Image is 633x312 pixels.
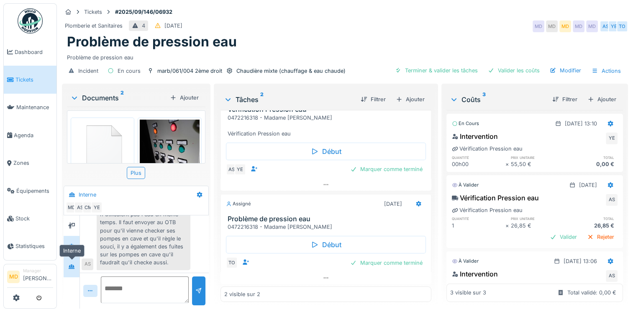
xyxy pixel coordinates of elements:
sup: 2 [120,93,124,103]
span: Statistiques [15,242,53,250]
div: Tâches [224,95,354,105]
div: Ajouter [584,94,620,105]
div: Valider [546,231,580,243]
div: 4 [142,22,145,30]
div: TO [226,257,238,269]
div: [DATE] [579,181,597,189]
h6: quantité [452,155,505,160]
a: Maintenance [4,94,56,121]
div: Chaudière mixte (chauffage & eau chaude) [236,67,346,75]
img: 8frxye6xxczt3ydecf3ayo4ucla8 [140,120,199,199]
div: AS [600,20,611,32]
div: 1 [452,222,505,230]
div: Valider les coûts [484,65,543,76]
sup: 2 [260,95,264,105]
div: [DATE] 13:06 [564,257,597,265]
h6: prix unitaire [511,216,564,221]
div: Total validé: 0,00 € [567,289,616,297]
h3: Problème de pression eau [228,215,428,223]
div: Vérification Pression eau [452,206,523,214]
h6: prix unitaire [511,155,564,160]
div: Terminer & valider les tâches [392,65,481,76]
div: × [505,160,511,168]
div: YE [234,164,246,175]
div: À valider [452,182,479,189]
div: YE [606,133,618,144]
div: À valider [452,258,479,265]
div: Assigné [226,200,251,207]
div: MD [546,20,558,32]
a: MD Manager[PERSON_NAME] [7,268,53,288]
div: Ajouter [167,92,202,103]
span: Maintenance [16,103,53,111]
div: Intervention [452,131,498,141]
div: Filtrer [549,94,581,105]
span: Agenda [14,131,53,139]
div: Interne [79,191,96,199]
a: Statistiques [4,233,56,260]
div: MD [533,20,544,32]
span: Équipements [16,187,53,195]
div: Modifier [546,65,584,76]
div: AS [606,270,618,282]
div: 0,00 € [564,160,618,168]
div: Marquer comme terminé [347,257,426,269]
div: marb/061/004 2ème droit [157,67,222,75]
a: Équipements [4,177,56,205]
div: Rejeter [584,231,618,243]
div: Actions [588,65,625,77]
h6: total [564,216,618,221]
div: AS [82,258,93,270]
strong: #2025/09/146/06932 [112,8,176,16]
div: AS [226,164,238,175]
div: En cours [118,67,141,75]
div: 55,50 € [511,160,564,168]
div: AS [74,202,86,213]
div: YE [608,20,620,32]
div: Incident [78,67,98,75]
div: 0472216318 - Madame [PERSON_NAME] [228,223,428,231]
img: Badge_color-CXgf-gQk.svg [18,8,43,33]
div: MD [66,202,77,213]
div: [DATE] [384,200,402,208]
div: Intervention [452,269,498,279]
a: Zones [4,149,56,177]
sup: 3 [482,95,486,105]
div: × [505,222,511,230]
div: Marquer comme terminé [347,164,426,175]
div: Début [226,236,426,253]
div: Problème de pression eau [67,50,623,61]
div: [DATE] 13:10 [565,120,597,128]
div: Filtrer [357,94,389,105]
div: Plus [127,167,145,179]
div: Vérification Pression eau [452,193,539,203]
div: MD [573,20,584,32]
span: Stock [15,215,53,222]
div: 3 visible sur 3 [450,289,486,297]
span: Dashboard [15,48,53,56]
a: Tickets [4,66,56,93]
div: [DATE] [164,22,182,30]
div: Ajouter [392,94,428,105]
div: Vérification Pression eau [452,145,523,153]
div: 26,85 € [564,222,618,230]
div: TO [616,20,628,32]
a: Dashboard [4,38,56,66]
div: MD [586,20,598,32]
div: 26,85 € [511,222,564,230]
div: Coûts [450,95,546,105]
div: YE [91,202,103,213]
div: Plomberie et Sanitaires [65,22,123,30]
div: 00h00 [452,160,505,168]
div: Vérification Pression eau [452,282,523,290]
span: Zones [13,159,53,167]
div: Lors de mon passage sur place je constate une variation de pression mais pas une perte totale de ... [97,167,190,270]
div: 2 visible sur 2 [224,290,260,298]
div: En cours [452,120,479,127]
a: Agenda [4,121,56,149]
li: [PERSON_NAME] [23,268,53,286]
div: AS [606,194,618,206]
div: Manager [23,268,53,274]
li: MD [7,271,20,283]
img: 84750757-fdcc6f00-afbb-11ea-908a-1074b026b06b.png [73,120,132,176]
